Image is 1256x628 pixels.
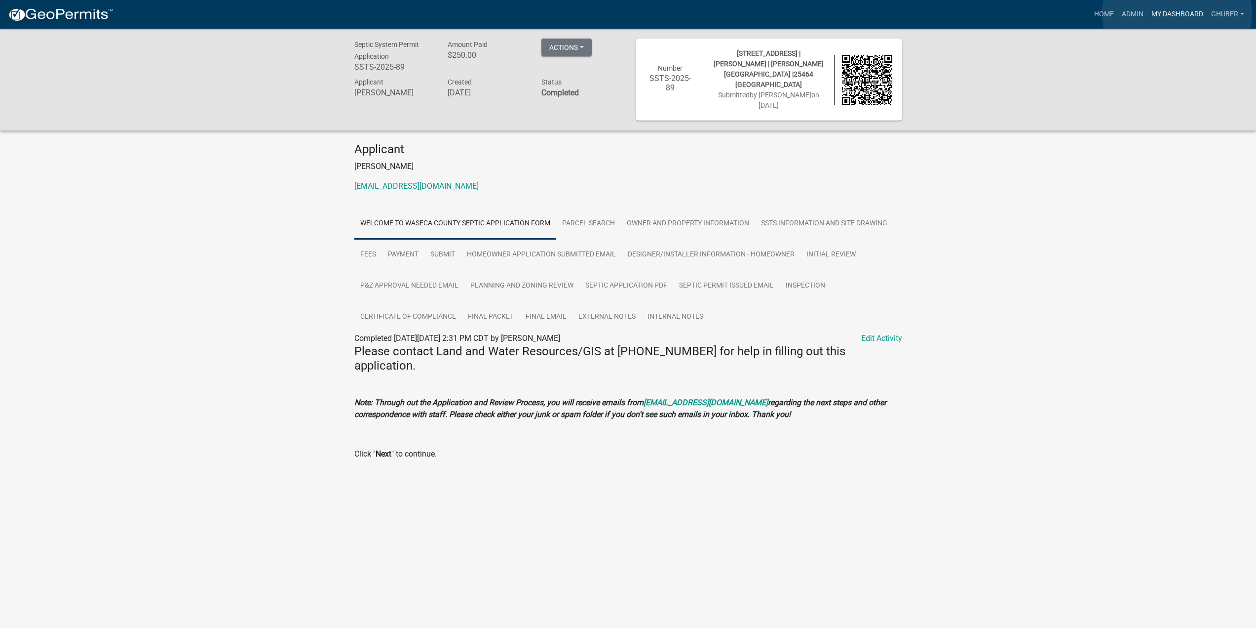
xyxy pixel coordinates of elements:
a: Planning and Zoning Review [464,270,579,302]
a: Welcome to Waseca County Septic Application Form [354,208,556,240]
span: Septic System Permit Application [354,41,419,60]
h4: Please contact Land and Water Resources/GIS at [PHONE_NUMBER] for help in filling out this applic... [354,344,902,373]
span: [STREET_ADDRESS] | [PERSON_NAME] | [PERSON_NAME][GEOGRAPHIC_DATA] |25464 [GEOGRAPHIC_DATA] [714,49,824,88]
a: Final Email [520,301,572,333]
a: Certificate of Compliance [354,301,462,333]
a: Septic Permit Issued email [673,270,780,302]
h6: $250.00 [448,50,527,60]
a: [EMAIL_ADDRESS][DOMAIN_NAME] [354,181,479,191]
a: Submit [424,239,461,271]
span: Status [541,78,562,86]
h6: [DATE] [448,88,527,97]
button: Actions [541,39,592,56]
a: Internal Notes [642,301,709,333]
span: by [PERSON_NAME] [750,91,811,99]
a: Admin [1118,5,1147,24]
a: P&Z Approval Needed Email [354,270,464,302]
h6: SSTS-2025-89 [646,74,696,92]
h4: Applicant [354,142,902,157]
h6: SSTS-2025-89 [354,62,433,72]
img: QR code [842,55,892,105]
a: Septic Application PDF [579,270,673,302]
a: Payment [382,239,424,271]
strong: Note: Through out the Application and Review Process, you will receive emails from [354,398,644,407]
a: My Dashboard [1147,5,1207,24]
a: Fees [354,239,382,271]
p: Click " " to continue. [354,448,902,460]
a: Parcel search [556,208,621,240]
a: Home [1090,5,1118,24]
h6: [PERSON_NAME] [354,88,433,97]
a: GHuber [1207,5,1248,24]
a: [EMAIL_ADDRESS][DOMAIN_NAME] [644,398,768,407]
a: Final Packet [462,301,520,333]
span: Submitted on [DATE] [718,91,819,109]
span: Completed [DATE][DATE] 2:31 PM CDT by [PERSON_NAME] [354,334,560,343]
strong: Next [376,449,391,459]
a: Edit Activity [861,333,902,344]
span: Applicant [354,78,383,86]
span: Created [448,78,472,86]
span: Amount Paid [448,41,488,48]
a: Owner and Property Information [621,208,755,240]
a: Inspection [780,270,831,302]
p: [PERSON_NAME] [354,161,902,172]
a: SSTS Information and Site Drawing [755,208,893,240]
a: External Notes [572,301,642,333]
strong: Completed [541,88,579,97]
a: Homeowner Application Submitted Email [461,239,622,271]
span: Number [658,64,683,72]
a: Initial Review [800,239,862,271]
a: Designer/Installer Information - Homeowner [622,239,800,271]
strong: regarding the next steps and other correspondence with staff. Please check either your junk or sp... [354,398,886,419]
